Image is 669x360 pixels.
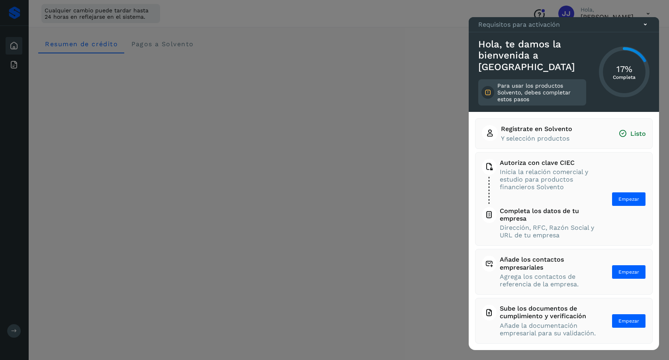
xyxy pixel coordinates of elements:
[501,135,572,142] span: Y selección productos
[482,305,646,337] button: Sube los documentos de cumplimiento y verificaciónAñade la documentación empresarial para su vali...
[613,64,636,74] h3: 17%
[500,159,597,166] span: Autoriza con clave CIEC
[612,314,646,328] button: Empezar
[618,196,639,203] span: Empezar
[501,125,572,133] span: Registrate en Solvento
[612,192,646,206] button: Empezar
[612,265,646,279] button: Empezar
[618,317,639,325] span: Empezar
[618,268,639,276] span: Empezar
[482,125,646,142] button: Registrate en SolventoY selección productosListo
[500,305,597,320] span: Sube los documentos de cumplimiento y verificación
[618,129,646,138] span: Listo
[500,322,597,337] span: Añade la documentación empresarial para su validación.
[478,39,586,73] h3: Hola, te damos la bienvenida a [GEOGRAPHIC_DATA]
[500,256,597,271] span: Añade los contactos empresariales
[478,21,560,28] p: Requisitos para activación
[613,74,636,80] p: Completa
[500,168,597,191] span: Inicia la relación comercial y estudio para productos financieros Solvento
[500,224,597,239] span: Dirección, RFC, Razón Social y URL de tu empresa
[469,17,659,32] div: Requisitos para activación
[482,256,646,288] button: Añade los contactos empresarialesAgrega los contactos de referencia de la empresa.Empezar
[482,159,646,239] button: Autoriza con clave CIECInicia la relación comercial y estudio para productos financieros Solvento...
[500,207,597,222] span: Completa los datos de tu empresa
[500,273,597,288] span: Agrega los contactos de referencia de la empresa.
[497,82,583,102] p: Para usar los productos Solvento, debes completar estos pasos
